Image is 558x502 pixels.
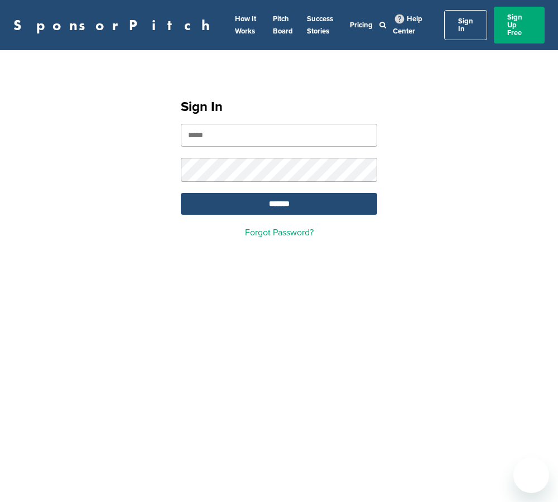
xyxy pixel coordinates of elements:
a: Pricing [350,21,373,30]
a: How It Works [235,15,256,36]
a: Sign Up Free [494,7,545,44]
iframe: Button to launch messaging window [513,457,549,493]
a: Success Stories [307,15,333,36]
h1: Sign In [181,97,377,117]
a: Help Center [393,12,422,38]
a: Pitch Board [273,15,293,36]
a: SponsorPitch [13,18,217,32]
a: Sign In [444,10,487,40]
a: Forgot Password? [245,227,314,238]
